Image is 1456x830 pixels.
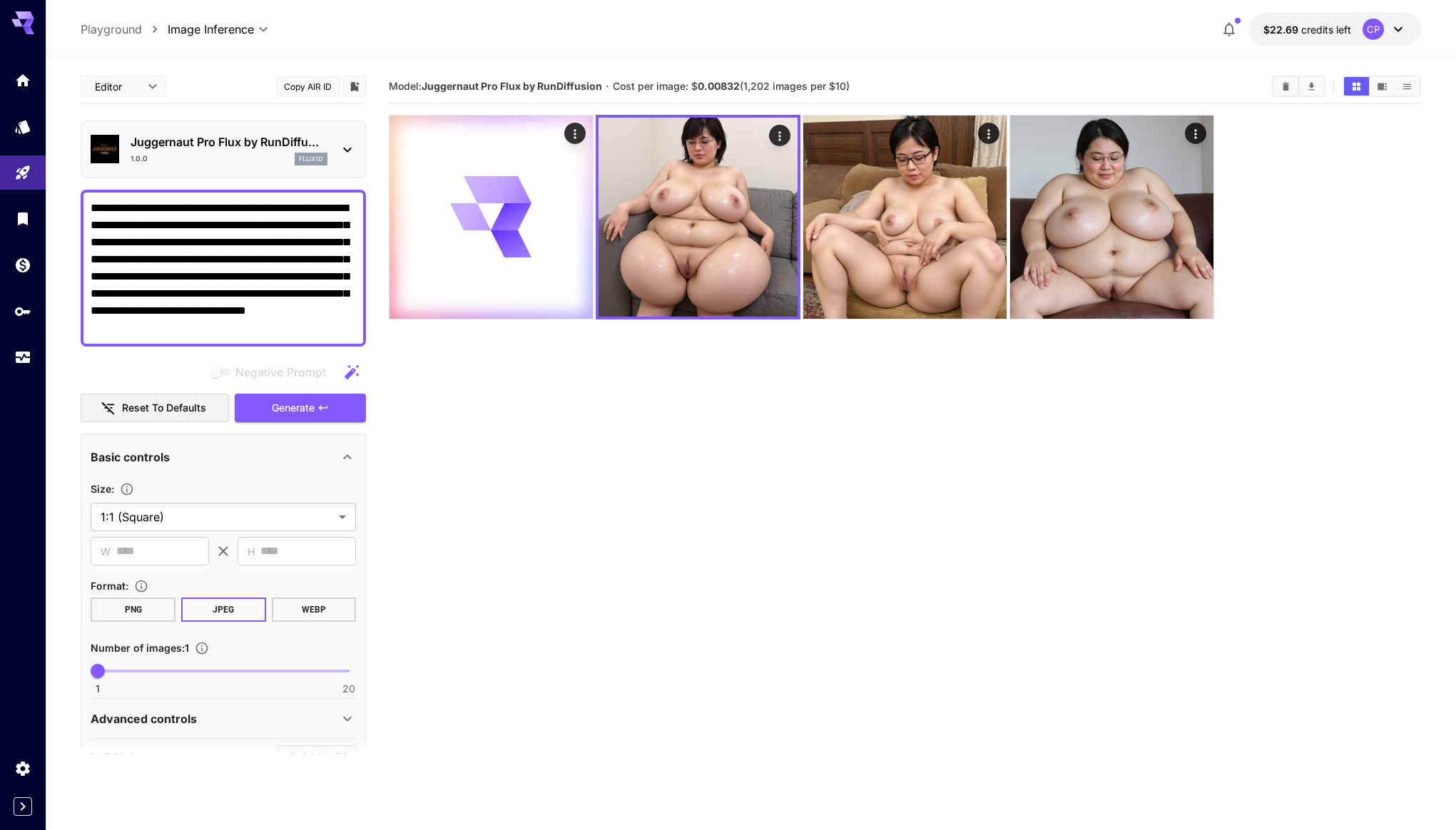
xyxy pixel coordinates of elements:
span: Editor [95,79,139,94]
span: 20 [342,682,355,696]
img: 9k= [1010,116,1213,319]
button: Download All [1299,77,1324,96]
div: Actions [978,123,999,144]
div: Usage [14,349,31,367]
div: Models [14,118,31,135]
div: Juggernaut Pro Flux by RunDiffu...1.0.0flux1d [91,128,356,171]
div: Home [14,71,31,89]
span: Negative prompts are not compatible with the selected model. [207,363,337,381]
p: Juggernaut Pro Flux by RunDiffu... [131,133,327,150]
div: Advanced controls [91,702,356,736]
div: Wallet [14,256,31,274]
button: $22.68596CP [1249,13,1421,46]
span: H [248,543,255,560]
span: Format : [91,580,128,592]
button: Show images in grid view [1344,77,1369,96]
div: Playground [14,164,31,182]
div: Basic controls [91,440,356,474]
button: Clear Images [1273,77,1298,96]
span: credits left [1301,24,1351,36]
div: Clear ImagesDownload All [1272,76,1325,97]
span: Image Inference [168,21,254,38]
p: flux1d [299,154,323,164]
span: W [101,543,111,560]
span: Size : [91,483,114,495]
button: Adjust the dimensions of the generated image by specifying its width and height in pixels, or sel... [114,482,140,496]
div: $22.68596 [1263,22,1351,37]
span: 1 [96,682,100,696]
a: Playground [81,21,142,38]
b: 0.00832 [698,80,740,92]
img: Z [803,116,1007,319]
p: Advanced controls [91,710,197,727]
span: Model: [389,80,602,92]
div: Show images in grid viewShow images in video viewShow images in list view [1343,76,1421,97]
div: Actions [769,125,790,146]
button: Generate [235,394,366,423]
div: CP [1363,19,1384,40]
div: Actions [1185,123,1206,144]
span: 1:1 (Square) [101,508,333,526]
button: Expand sidebar [14,797,32,816]
span: Negative Prompt [235,364,326,381]
div: API Keys [14,302,31,320]
div: Library [14,210,31,227]
img: 2Q== [599,118,798,317]
button: PNG [91,598,175,622]
button: JPEG [181,598,266,622]
button: Copy AIR ID [276,76,340,97]
button: WEBP [272,598,357,622]
span: Number of images : 1 [91,642,189,654]
span: Cost per image: $ (1,202 images per $10) [613,80,850,92]
nav: breadcrumb [81,21,168,38]
b: Juggernaut Pro Flux by RunDiffusion [422,80,602,92]
button: Reset to defaults [81,394,229,423]
button: Show images in list view [1395,77,1420,96]
p: · [606,78,609,95]
span: $22.69 [1263,24,1301,36]
div: Actions [564,123,586,144]
button: Show images in video view [1370,77,1395,96]
span: Generate [272,399,315,417]
div: Settings [14,759,31,777]
button: Add to library [348,78,361,95]
p: 1.0.0 [131,153,148,164]
button: Choose the file format for the output image. [128,579,154,593]
button: Specify how many images to generate in a single request. Each image generation will be charged se... [189,641,215,655]
p: Basic controls [91,449,170,466]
